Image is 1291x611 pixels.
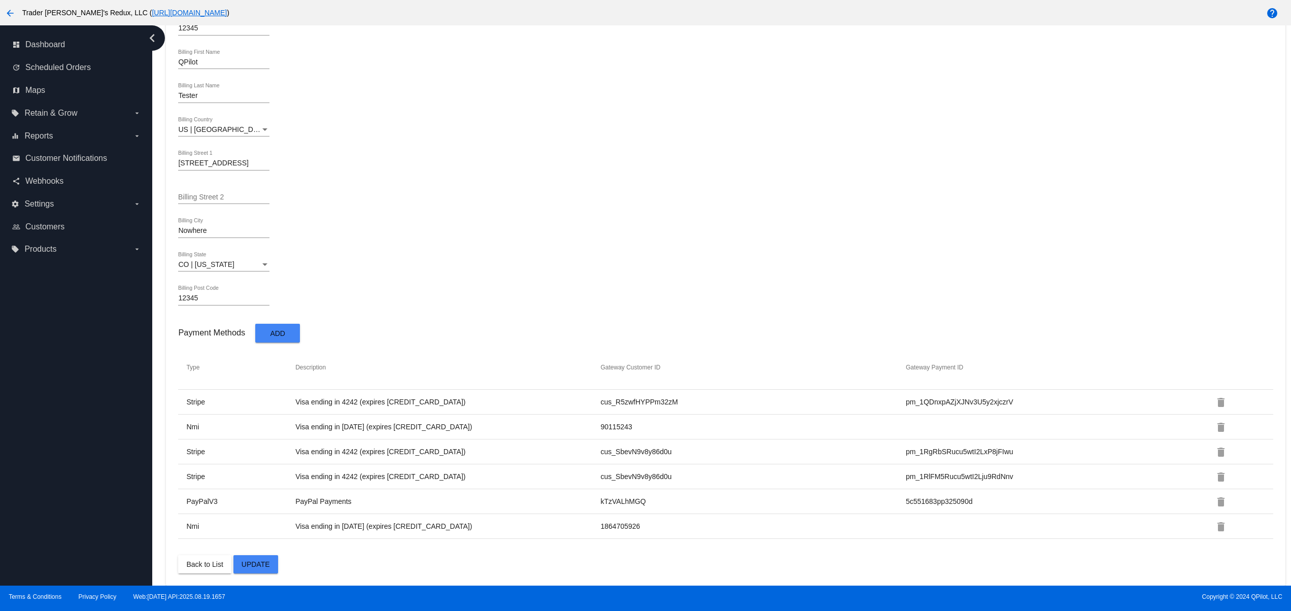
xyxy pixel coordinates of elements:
[186,472,295,481] td: Stripe
[178,58,269,66] input: Billing First Name
[654,593,1282,600] span: Copyright © 2024 QPilot, LLC
[178,92,269,100] input: Billing Last Name
[600,422,905,431] td: 90115243
[178,159,269,167] input: Billing Street 1
[186,363,295,371] th: Type
[178,260,234,268] span: CO | [US_STATE]
[12,82,141,98] a: map Maps
[133,245,141,253] i: arrow_drop_down
[12,86,20,94] i: map
[25,63,91,72] span: Scheduled Orders
[600,397,905,406] td: cus_R5zwfHYPPm32zM
[178,24,269,32] input: Shipping Post Code
[1215,496,1227,508] mat-icon: delete
[1215,471,1227,483] mat-icon: delete
[1215,446,1227,458] mat-icon: delete
[905,497,1210,506] td: 5c551683pp325090d
[152,9,227,17] a: [URL][DOMAIN_NAME]
[24,131,53,141] span: Reports
[178,126,269,134] mat-select: Billing Country
[186,560,223,568] span: Back to List
[178,328,245,337] h3: Payment Methods
[11,200,19,208] i: settings
[24,109,77,118] span: Retain & Grow
[295,422,600,431] td: Visa ending in [DATE] (expires [CREDIT_CARD_DATA])
[1215,521,1227,533] mat-icon: delete
[1215,421,1227,433] mat-icon: delete
[11,245,19,253] i: local_offer
[24,245,56,254] span: Products
[22,9,229,17] span: Trader [PERSON_NAME]'s Redux, LLC ( )
[12,150,141,166] a: email Customer Notifications
[133,109,141,117] i: arrow_drop_down
[186,397,295,406] td: Stripe
[905,397,1210,406] td: pm_1QDnxpAZjXJNv3U5y2xjczrV
[905,447,1210,456] td: pm_1RgRbSRucu5wtI2LxP8jFIwu
[186,522,295,531] td: Nmi
[11,109,19,117] i: local_offer
[295,397,600,406] td: Visa ending in 4242 (expires [CREDIT_CARD_DATA])
[600,447,905,456] td: cus_SbevN9v8y86d0u
[295,522,600,531] td: Visa ending in [DATE] (expires [CREDIT_CARD_DATA])
[178,294,269,302] input: Billing Post Code
[295,472,600,481] td: Visa ending in 4242 (expires [CREDIT_CARD_DATA])
[270,329,285,337] span: Add
[1266,7,1278,19] mat-icon: help
[25,154,107,163] span: Customer Notifications
[79,593,117,600] a: Privacy Policy
[295,363,600,371] th: Description
[233,555,278,573] button: Update
[11,132,19,140] i: equalizer
[25,177,63,186] span: Webhooks
[600,497,905,506] td: kTzVALhMGQ
[12,154,20,162] i: email
[12,173,141,189] a: share Webhooks
[9,593,61,600] a: Terms & Conditions
[12,41,20,49] i: dashboard
[255,324,300,343] button: Add
[12,177,20,185] i: share
[186,497,295,506] td: PayPalV3
[25,86,45,95] span: Maps
[186,447,295,456] td: Stripe
[4,7,16,19] mat-icon: arrow_back
[905,363,1210,371] th: Gateway Payment ID
[242,560,270,568] span: Update
[295,447,600,456] td: Visa ending in 4242 (expires [CREDIT_CARD_DATA])
[133,200,141,208] i: arrow_drop_down
[12,59,141,76] a: update Scheduled Orders
[133,132,141,140] i: arrow_drop_down
[178,555,231,573] button: Back to List
[24,199,54,209] span: Settings
[1215,396,1227,409] mat-icon: delete
[25,40,65,49] span: Dashboard
[178,261,269,269] mat-select: Billing State
[178,227,269,235] input: Billing City
[144,30,160,46] i: chevron_left
[25,222,64,231] span: Customers
[133,593,225,600] a: Web:[DATE] API:2025.08.19.1657
[600,363,905,371] th: Gateway Customer ID
[905,472,1210,481] td: pm_1RlFM5Rucu5wtI2Lju9RdNnv
[186,422,295,431] td: Nmi
[178,125,268,133] span: US | [GEOGRAPHIC_DATA]
[178,193,269,201] input: Billing Street 2
[600,472,905,481] td: cus_SbevN9v8y86d0u
[12,37,141,53] a: dashboard Dashboard
[12,223,20,231] i: people_outline
[12,219,141,235] a: people_outline Customers
[600,522,905,531] td: 1864705926
[12,63,20,72] i: update
[295,497,600,506] td: PayPal Payments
